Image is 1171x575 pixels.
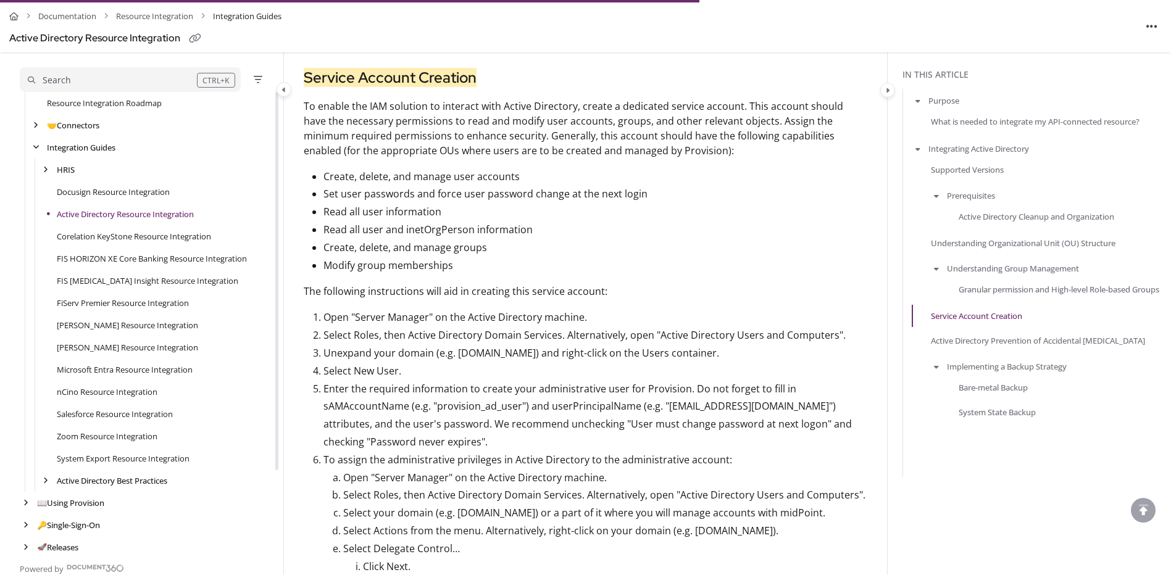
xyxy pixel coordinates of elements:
p: Read all user information [323,203,867,221]
a: FIS HORIZON XE Core Banking Resource Integration [57,252,247,265]
p: To enable the IAM solution to interact with Active Directory, create a dedicated service account.... [304,99,867,158]
div: arrow [40,475,52,487]
a: Zoom Resource Integration [57,430,157,442]
a: Integration Guides [47,141,115,154]
div: CTRL+K [197,73,235,88]
span: 📖 [37,497,47,508]
a: Jack Henry SilverLake Resource Integration [57,319,198,331]
button: Copy link of [185,29,205,49]
a: Understanding Group Management [947,262,1079,275]
p: Select New User. [323,362,867,380]
a: Docusign Resource Integration [57,186,170,198]
p: Modify group memberships [323,257,867,275]
button: arrow [931,188,942,202]
p: Open "Server Manager" on the Active Directory machine. [323,308,867,326]
button: arrow [912,142,923,155]
a: Active Directory Cleanup and Organization [959,210,1114,222]
a: Purpose [928,94,959,107]
a: Documentation [38,7,96,25]
p: Enter the required information to create your administrative user for Provision. Do not forget to... [323,380,867,451]
div: arrow [30,120,42,131]
img: Document360 [67,565,124,572]
p: Open "Server Manager" on the Active Directory machine. [343,469,867,487]
a: Salesforce Resource Integration [57,408,173,420]
a: Active Directory Best Practices [57,474,167,487]
div: arrow [20,542,32,553]
button: Category toggle [880,83,895,97]
button: Filter [251,72,265,87]
div: In this article [902,68,1166,81]
p: Read all user and inetOrgPerson information [323,221,867,239]
p: Create, delete, and manage user accounts [323,168,867,186]
div: scroll to top [1131,498,1156,523]
span: 🚀 [37,542,47,553]
div: arrow [20,519,32,531]
a: Implementing a Backup Strategy [947,360,1067,372]
p: Set user passwords and force user password change at the next login [323,185,867,203]
button: Search [20,67,241,92]
button: Article more options [1142,16,1162,36]
a: Granular permission and High-level Role-based Groups [959,283,1159,296]
p: Select Delegate Control… [343,540,867,558]
a: System Export Resource Integration [57,452,190,465]
span: 🔑 [37,519,47,531]
p: Select your domain (e.g. [DOMAIN_NAME]) or a part of it where you will manage accounts with midPo... [343,504,867,522]
a: Bare-metal Backup [959,381,1028,393]
p: The following instructions will aid in creating this service account: [304,284,867,299]
p: Unexpand your domain (e.g. [DOMAIN_NAME]) and right-click on the Users container. [323,344,867,362]
a: Powered by Document360 - opens in a new tab [20,560,124,575]
button: arrow [931,262,942,275]
button: Category toggle [277,82,291,97]
p: Select Roles, then Active Directory Domain Services. Alternatively, open "Active Directory Users ... [343,486,867,504]
a: Supported Versions [931,163,1004,176]
a: Resource Integration Roadmap [47,97,162,109]
span: Integration Guides [213,7,281,25]
div: arrow [20,497,32,509]
a: Jack Henry Symitar Resource Integration [57,341,198,354]
a: System State Backup [959,406,1036,418]
p: Select Actions from the menu. Alternatively, right-click on your domain (e.g. [DOMAIN_NAME]). [343,522,867,540]
a: nCino Resource Integration [57,386,157,398]
span: 🤝 [47,120,57,131]
div: Search [43,73,71,87]
p: Create, delete, and manage groups [323,239,867,257]
a: Active Directory Resource Integration [57,208,194,220]
a: Service Account Creation [931,310,1022,322]
a: Integrating Active Directory [928,143,1029,155]
a: Active Directory Prevention of Accidental [MEDICAL_DATA] [931,334,1145,347]
a: Corelation KeyStone Resource Integration [57,230,211,242]
a: FIS IBS Insight Resource Integration [57,275,238,287]
mark: Service Account Creation [304,68,477,87]
div: Active Directory Resource Integration [9,30,180,48]
a: Releases [37,541,78,553]
a: Single-Sign-On [37,519,100,531]
a: Prerequisites [947,189,995,201]
a: FiServ Premier Resource Integration [57,297,189,309]
div: arrow [40,164,52,176]
div: arrow [30,142,42,154]
a: Resource Integration [116,7,193,25]
span: Powered by [20,563,64,575]
a: Using Provision [37,497,104,509]
a: HRIS [57,163,75,176]
a: Understanding Organizational Unit (OU) Structure [931,237,1115,249]
a: Home [9,7,19,25]
a: What is needed to integrate my API-connected resource? [931,115,1140,128]
a: Microsoft Entra Resource Integration [57,363,193,376]
button: arrow [931,359,942,373]
p: Select Roles, then Active Directory Domain Services. Alternatively, open "Active Directory Users ... [323,326,867,344]
a: Connectors [47,119,99,131]
p: To assign the administrative privileges in Active Directory to the administrative account: [323,451,867,469]
button: arrow [912,94,923,107]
